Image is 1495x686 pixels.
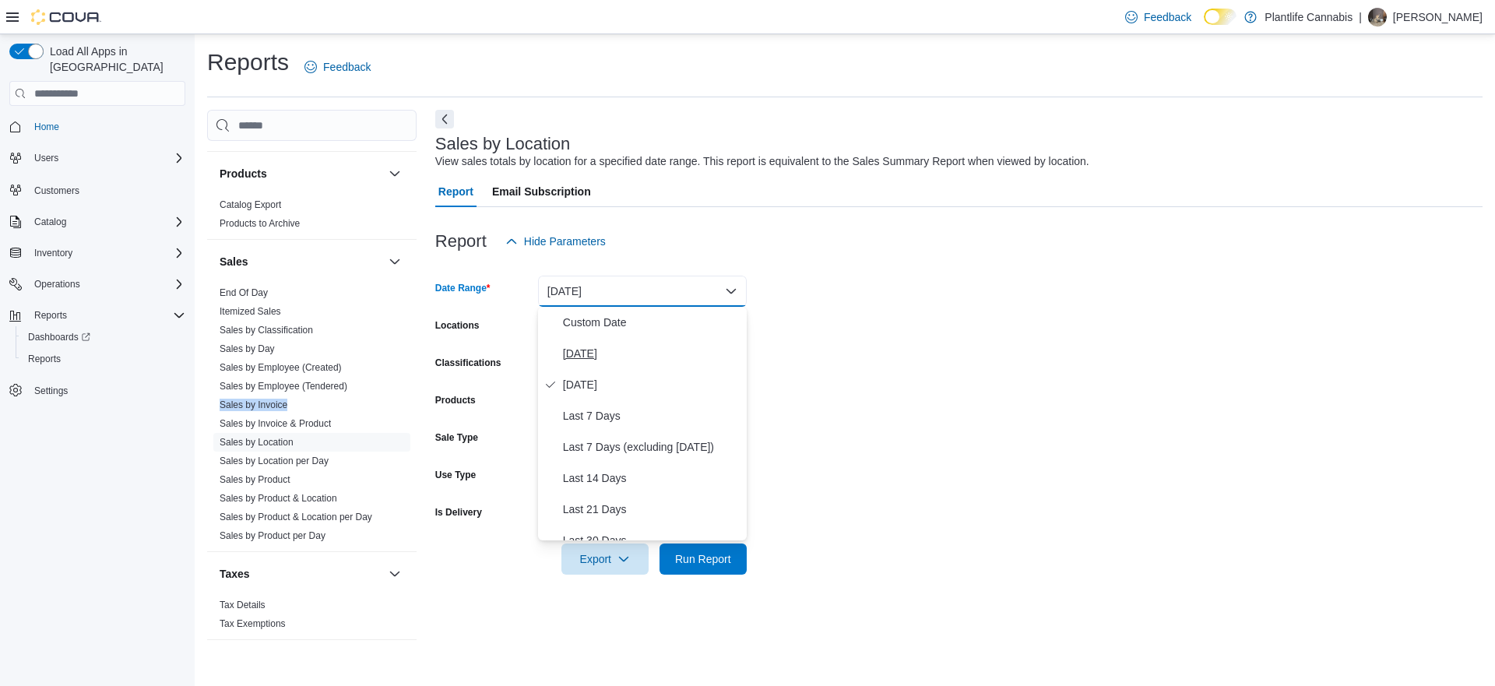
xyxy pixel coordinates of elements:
[28,213,185,231] span: Catalog
[220,529,325,542] span: Sales by Product per Day
[220,343,275,354] a: Sales by Day
[28,149,65,167] button: Users
[563,500,740,519] span: Last 21 Days
[435,469,476,481] label: Use Type
[524,234,606,249] span: Hide Parameters
[28,306,73,325] button: Reports
[220,325,313,336] a: Sales by Classification
[22,350,67,368] a: Reports
[435,110,454,128] button: Next
[563,375,740,394] span: [DATE]
[220,306,281,317] a: Itemized Sales
[28,382,74,400] a: Settings
[385,565,404,583] button: Taxes
[28,149,185,167] span: Users
[3,273,192,295] button: Operations
[435,153,1089,170] div: View sales totals by location for a specified date range. This report is equivalent to the Sales ...
[207,195,417,239] div: Products
[28,306,185,325] span: Reports
[323,59,371,75] span: Feedback
[16,348,192,370] button: Reports
[220,566,250,582] h3: Taxes
[220,381,347,392] a: Sales by Employee (Tendered)
[34,278,80,290] span: Operations
[435,394,476,406] label: Products
[28,244,185,262] span: Inventory
[34,152,58,164] span: Users
[220,199,281,211] span: Catalog Export
[563,531,740,550] span: Last 30 Days
[31,9,101,25] img: Cova
[435,431,478,444] label: Sale Type
[220,456,329,466] a: Sales by Location per Day
[16,326,192,348] a: Dashboards
[34,309,67,322] span: Reports
[28,275,185,294] span: Operations
[220,287,268,299] span: End Of Day
[220,287,268,298] a: End Of Day
[220,437,294,448] a: Sales by Location
[220,455,329,467] span: Sales by Location per Day
[492,176,591,207] span: Email Subscription
[220,254,248,269] h3: Sales
[28,118,65,136] a: Home
[34,185,79,197] span: Customers
[28,213,72,231] button: Catalog
[538,307,747,540] div: Select listbox
[220,305,281,318] span: Itemized Sales
[435,506,482,519] label: Is Delivery
[220,618,286,629] a: Tax Exemptions
[220,380,347,392] span: Sales by Employee (Tendered)
[298,51,377,83] a: Feedback
[28,180,185,199] span: Customers
[435,357,501,369] label: Classifications
[220,617,286,630] span: Tax Exemptions
[1368,8,1387,26] div: Alisa Belleville
[1204,25,1205,26] span: Dark Mode
[220,599,266,611] span: Tax Details
[563,313,740,332] span: Custom Date
[220,254,382,269] button: Sales
[1359,8,1362,26] p: |
[9,109,185,442] nav: Complex example
[499,226,612,257] button: Hide Parameters
[3,211,192,233] button: Catalog
[220,511,372,523] span: Sales by Product & Location per Day
[22,350,185,368] span: Reports
[561,544,649,575] button: Export
[435,282,491,294] label: Date Range
[28,275,86,294] button: Operations
[220,218,300,229] a: Products to Archive
[22,328,97,347] a: Dashboards
[207,283,417,551] div: Sales
[34,385,68,397] span: Settings
[563,344,740,363] span: [DATE]
[220,399,287,411] span: Sales by Invoice
[435,135,571,153] h3: Sales by Location
[438,176,473,207] span: Report
[1393,8,1483,26] p: [PERSON_NAME]
[34,121,59,133] span: Home
[220,399,287,410] a: Sales by Invoice
[3,304,192,326] button: Reports
[22,328,185,347] span: Dashboards
[571,544,639,575] span: Export
[675,551,731,567] span: Run Report
[44,44,185,75] span: Load All Apps in [GEOGRAPHIC_DATA]
[220,217,300,230] span: Products to Archive
[3,115,192,138] button: Home
[28,381,185,400] span: Settings
[220,166,382,181] button: Products
[563,469,740,487] span: Last 14 Days
[28,244,79,262] button: Inventory
[3,147,192,169] button: Users
[660,544,747,575] button: Run Report
[220,566,382,582] button: Taxes
[385,252,404,271] button: Sales
[28,181,86,200] a: Customers
[220,324,313,336] span: Sales by Classification
[3,178,192,201] button: Customers
[207,47,289,78] h1: Reports
[538,276,747,307] button: [DATE]
[563,438,740,456] span: Last 7 Days (excluding [DATE])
